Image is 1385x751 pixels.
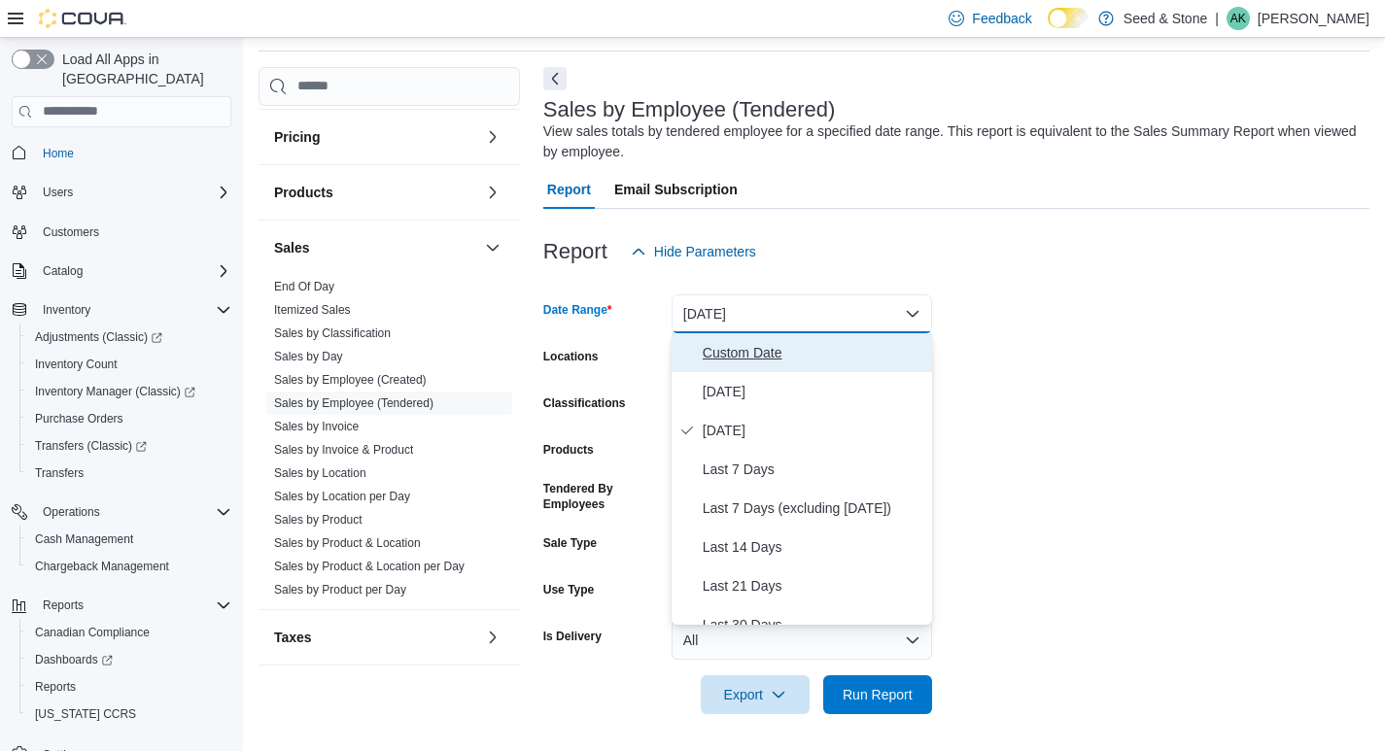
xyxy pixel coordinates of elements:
button: Reports [4,592,239,619]
span: Customers [43,224,99,240]
button: Canadian Compliance [19,619,239,646]
button: Users [4,179,239,206]
span: Dashboards [27,648,231,671]
span: Canadian Compliance [35,625,150,640]
span: Home [43,146,74,161]
a: Sales by Product & Location per Day [274,560,465,573]
span: Sales by Product [274,512,363,528]
a: Dashboards [19,646,239,673]
span: Sales by Product & Location [274,535,421,551]
span: Cash Management [35,531,133,547]
a: Sales by Product [274,513,363,527]
span: Inventory Manager (Classic) [35,384,195,399]
span: Export [712,675,798,714]
label: Sale Type [543,535,597,551]
span: Reports [35,679,76,695]
h3: Taxes [274,628,312,647]
p: | [1215,7,1219,30]
span: Sales by Location per Day [274,489,410,504]
span: Sales by Location [274,465,366,481]
button: [US_STATE] CCRS [19,700,239,728]
span: Operations [43,504,100,520]
span: Hide Parameters [654,242,756,261]
span: Transfers (Classic) [27,434,231,458]
span: Purchase Orders [35,411,123,427]
h3: Sales [274,238,310,257]
span: Catalog [43,263,83,279]
span: Transfers (Classic) [35,438,147,454]
a: Canadian Compliance [27,621,157,644]
button: Operations [35,500,108,524]
span: Reports [27,675,231,699]
span: Users [43,185,73,200]
button: Pricing [481,125,504,149]
label: Is Delivery [543,629,602,644]
h3: Pricing [274,127,320,147]
a: Transfers (Classic) [19,432,239,460]
a: Home [35,142,82,165]
span: Users [35,181,231,204]
span: Feedback [972,9,1031,28]
a: Adjustments (Classic) [19,324,239,351]
button: Taxes [274,628,477,647]
button: Catalog [4,257,239,285]
label: Classifications [543,395,626,411]
span: Sales by Day [274,349,343,364]
span: Last 30 Days [703,613,924,636]
span: Operations [35,500,231,524]
a: Adjustments (Classic) [27,325,170,349]
button: Transfers [19,460,239,487]
a: Cash Management [27,528,141,551]
h3: Sales by Employee (Tendered) [543,98,836,121]
button: Run Report [823,675,932,714]
button: Products [481,181,504,204]
a: Dashboards [27,648,121,671]
span: [DATE] [703,380,924,403]
button: Inventory [4,296,239,324]
a: Reports [27,675,84,699]
button: All [672,621,932,660]
span: Itemized Sales [274,302,351,318]
span: Sales by Product per Day [274,582,406,597]
a: Transfers (Classic) [27,434,155,458]
span: [DATE] [703,419,924,442]
a: End Of Day [274,280,334,293]
span: Report [547,170,591,209]
button: Inventory Count [19,351,239,378]
div: View sales totals by tendered employee for a specified date range. This report is equivalent to t... [543,121,1360,162]
a: Inventory Manager (Classic) [19,378,239,405]
a: Sales by Employee (Tendered) [274,396,433,410]
button: Hide Parameters [623,232,764,271]
span: Purchase Orders [27,407,231,430]
span: Customers [35,220,231,244]
button: Taxes [481,626,504,649]
span: Last 7 Days (excluding [DATE]) [703,496,924,520]
span: Sales by Invoice [274,419,359,434]
span: Adjustments (Classic) [35,329,162,345]
a: Sales by Location [274,466,366,480]
a: Sales by Product & Location [274,536,421,550]
label: Tendered By Employees [543,481,664,512]
button: Next [543,67,567,90]
div: Sales [259,275,520,609]
a: Sales by Day [274,350,343,363]
span: Sales by Classification [274,325,391,341]
a: Sales by Classification [274,326,391,340]
label: Products [543,442,594,458]
button: Cash Management [19,526,239,553]
button: Customers [4,218,239,246]
button: Pricing [274,127,477,147]
span: Inventory Manager (Classic) [27,380,231,403]
a: Sales by Location per Day [274,490,410,503]
input: Dark Mode [1048,8,1089,28]
span: Load All Apps in [GEOGRAPHIC_DATA] [54,50,231,88]
h3: Products [274,183,333,202]
span: AK [1230,7,1246,30]
a: Sales by Product per Day [274,583,406,597]
span: Reports [43,597,84,613]
span: Email Subscription [614,170,738,209]
button: Inventory [35,298,98,322]
button: Sales [274,238,477,257]
span: Reports [35,594,231,617]
button: Products [274,183,477,202]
